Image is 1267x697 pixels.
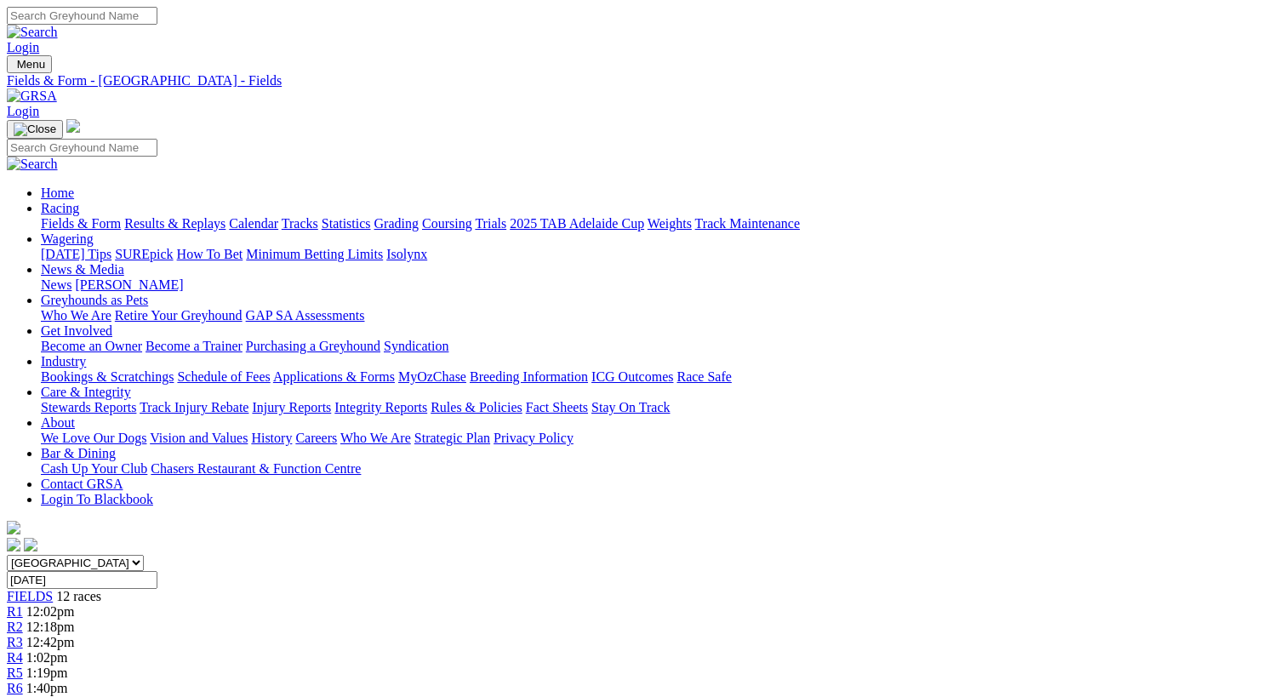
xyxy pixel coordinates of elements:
a: Stewards Reports [41,400,136,414]
a: Login To Blackbook [41,492,153,506]
a: How To Bet [177,247,243,261]
div: Care & Integrity [41,400,1260,415]
span: 1:19pm [26,666,68,680]
div: News & Media [41,277,1260,293]
span: 12:02pm [26,604,75,619]
a: R6 [7,681,23,695]
input: Select date [7,571,157,589]
a: Results & Replays [124,216,225,231]
a: FIELDS [7,589,53,603]
a: [PERSON_NAME] [75,277,183,292]
a: Vision and Values [150,431,248,445]
a: Who We Are [340,431,411,445]
a: MyOzChase [398,369,466,384]
a: Statistics [322,216,371,231]
img: twitter.svg [24,538,37,551]
a: Contact GRSA [41,477,123,491]
a: Track Maintenance [695,216,800,231]
div: Industry [41,369,1260,385]
div: Wagering [41,247,1260,262]
a: Syndication [384,339,448,353]
a: Greyhounds as Pets [41,293,148,307]
a: R2 [7,620,23,634]
a: Coursing [422,216,472,231]
img: logo-grsa-white.png [7,521,20,534]
div: Greyhounds as Pets [41,308,1260,323]
img: Close [14,123,56,136]
a: [DATE] Tips [41,247,111,261]
a: Care & Integrity [41,385,131,399]
a: We Love Our Dogs [41,431,146,445]
a: Trials [475,216,506,231]
a: R4 [7,650,23,665]
a: Home [41,186,74,200]
a: Racing [41,201,79,215]
input: Search [7,7,157,25]
a: Minimum Betting Limits [246,247,383,261]
div: Bar & Dining [41,461,1260,477]
a: Login [7,40,39,54]
a: Stay On Track [591,400,670,414]
a: SUREpick [115,247,173,261]
button: Toggle navigation [7,55,52,73]
a: News [41,277,71,292]
a: Applications & Forms [273,369,395,384]
a: Calendar [229,216,278,231]
span: 12:42pm [26,635,75,649]
a: About [41,415,75,430]
a: R1 [7,604,23,619]
span: 1:40pm [26,681,68,695]
a: Login [7,104,39,118]
a: Isolynx [386,247,427,261]
a: Injury Reports [252,400,331,414]
span: Menu [17,58,45,71]
a: Wagering [41,231,94,246]
a: Grading [374,216,419,231]
img: GRSA [7,89,57,104]
div: Racing [41,216,1260,231]
div: Get Involved [41,339,1260,354]
a: Weights [648,216,692,231]
a: Purchasing a Greyhound [246,339,380,353]
a: Retire Your Greyhound [115,308,243,323]
a: Who We Are [41,308,111,323]
input: Search [7,139,157,157]
img: facebook.svg [7,538,20,551]
a: Schedule of Fees [177,369,270,384]
img: Search [7,157,58,172]
a: ICG Outcomes [591,369,673,384]
a: History [251,431,292,445]
a: Fields & Form [41,216,121,231]
a: Fields & Form - [GEOGRAPHIC_DATA] - Fields [7,73,1260,89]
a: Race Safe [676,369,731,384]
a: R3 [7,635,23,649]
a: GAP SA Assessments [246,308,365,323]
a: Breeding Information [470,369,588,384]
a: Fact Sheets [526,400,588,414]
a: 2025 TAB Adelaide Cup [510,216,644,231]
a: R5 [7,666,23,680]
a: Integrity Reports [334,400,427,414]
div: About [41,431,1260,446]
a: Privacy Policy [494,431,574,445]
a: Get Involved [41,323,112,338]
a: Cash Up Your Club [41,461,147,476]
a: Become a Trainer [146,339,243,353]
a: Rules & Policies [431,400,522,414]
a: Chasers Restaurant & Function Centre [151,461,361,476]
a: Industry [41,354,86,368]
span: 12:18pm [26,620,75,634]
a: Track Injury Rebate [140,400,248,414]
a: Become an Owner [41,339,142,353]
span: 1:02pm [26,650,68,665]
span: 12 races [56,589,101,603]
a: Bar & Dining [41,446,116,460]
button: Toggle navigation [7,120,63,139]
